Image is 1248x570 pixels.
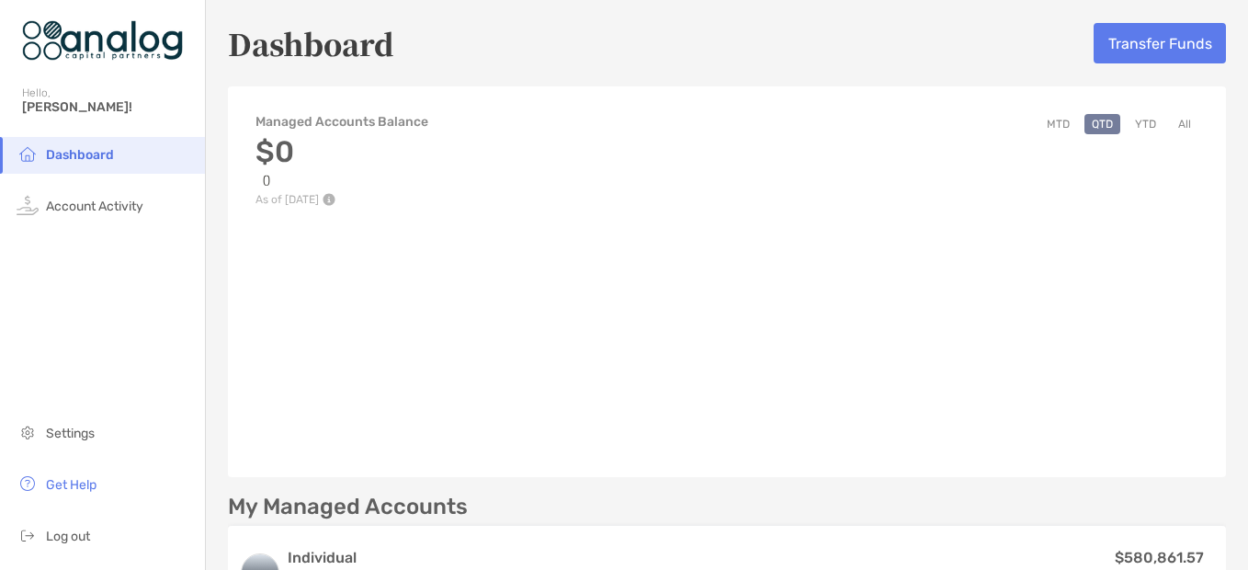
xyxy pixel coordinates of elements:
[255,193,430,206] p: As of [DATE]
[263,174,270,188] span: ( )
[22,99,194,115] span: [PERSON_NAME]!
[228,496,468,519] p: My Managed Accounts
[255,134,430,169] h3: $0
[46,147,114,163] span: Dashboard
[1039,114,1077,134] button: MTD
[323,193,335,206] img: Performance Info
[1115,546,1204,569] p: $580,861.57
[17,142,39,165] img: household icon
[17,421,39,443] img: settings icon
[46,199,143,214] span: Account Activity
[1094,23,1226,63] button: Transfer Funds
[255,114,430,130] h4: Managed Accounts Balance
[1171,114,1198,134] button: All
[17,194,39,216] img: activity icon
[46,426,95,441] span: Settings
[1084,114,1120,134] button: QTD
[17,473,39,495] img: get-help icon
[228,22,394,64] h5: Dashboard
[46,477,96,493] span: Get Help
[22,7,183,74] img: Zoe Logo
[1128,114,1163,134] button: YTD
[288,547,444,569] h3: Individual
[46,529,90,544] span: Log out
[17,524,39,546] img: logout icon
